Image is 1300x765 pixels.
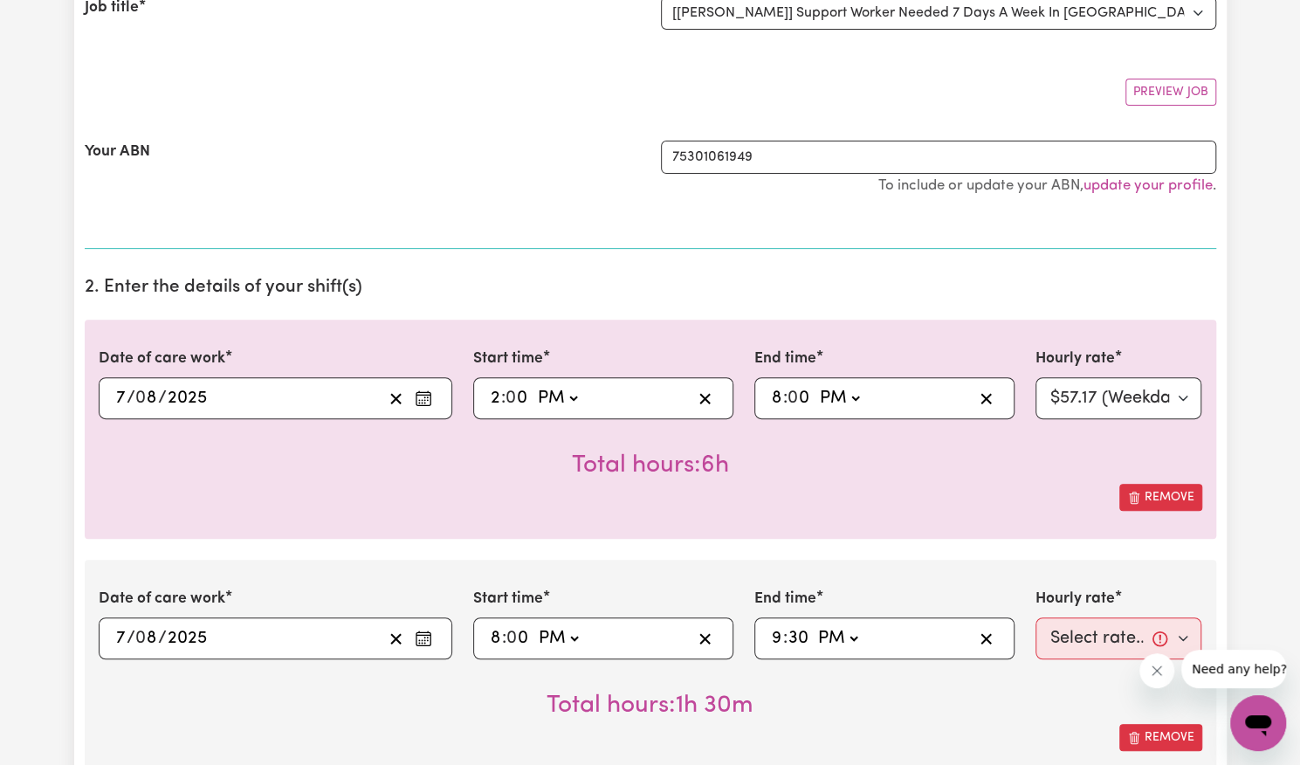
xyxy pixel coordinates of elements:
[572,453,729,478] span: Total hours worked: 6 hours
[136,385,158,411] input: --
[1181,650,1286,688] iframe: Message from company
[382,625,409,651] button: Clear date
[10,12,106,26] span: Need any help?
[127,389,135,408] span: /
[490,625,502,651] input: --
[127,629,135,648] span: /
[135,630,146,647] span: 0
[409,625,437,651] button: Enter the date of care work
[771,625,783,651] input: --
[1035,348,1115,370] label: Hourly rate
[167,625,208,651] input: ----
[754,588,816,610] label: End time
[158,389,167,408] span: /
[506,630,517,647] span: 0
[788,625,809,651] input: --
[1119,724,1202,751] button: Remove this shift
[547,693,753,718] span: Total hours worked: 1 hour 30 minutes
[783,629,788,648] span: :
[115,625,127,651] input: --
[878,178,1216,193] small: To include or update your ABN, .
[85,277,1216,299] h2: 2. Enter the details of your shift(s)
[473,588,543,610] label: Start time
[501,389,506,408] span: :
[788,385,811,411] input: --
[506,389,516,407] span: 0
[507,625,530,651] input: --
[490,385,501,411] input: --
[473,348,543,370] label: Start time
[158,629,167,648] span: /
[1230,695,1286,751] iframe: Button to launch messaging window
[135,389,146,407] span: 0
[1083,178,1213,193] a: update your profile
[788,389,798,407] span: 0
[99,588,225,610] label: Date of care work
[1035,588,1115,610] label: Hourly rate
[85,141,150,163] label: Your ABN
[506,385,529,411] input: --
[99,348,225,370] label: Date of care work
[754,348,816,370] label: End time
[409,385,437,411] button: Enter the date of care work
[1119,484,1202,511] button: Remove this shift
[771,385,783,411] input: --
[167,385,208,411] input: ----
[502,629,506,648] span: :
[1125,79,1216,106] button: Preview Job
[783,389,788,408] span: :
[136,625,158,651] input: --
[1139,653,1174,688] iframe: Close message
[382,385,409,411] button: Clear date
[115,385,127,411] input: --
